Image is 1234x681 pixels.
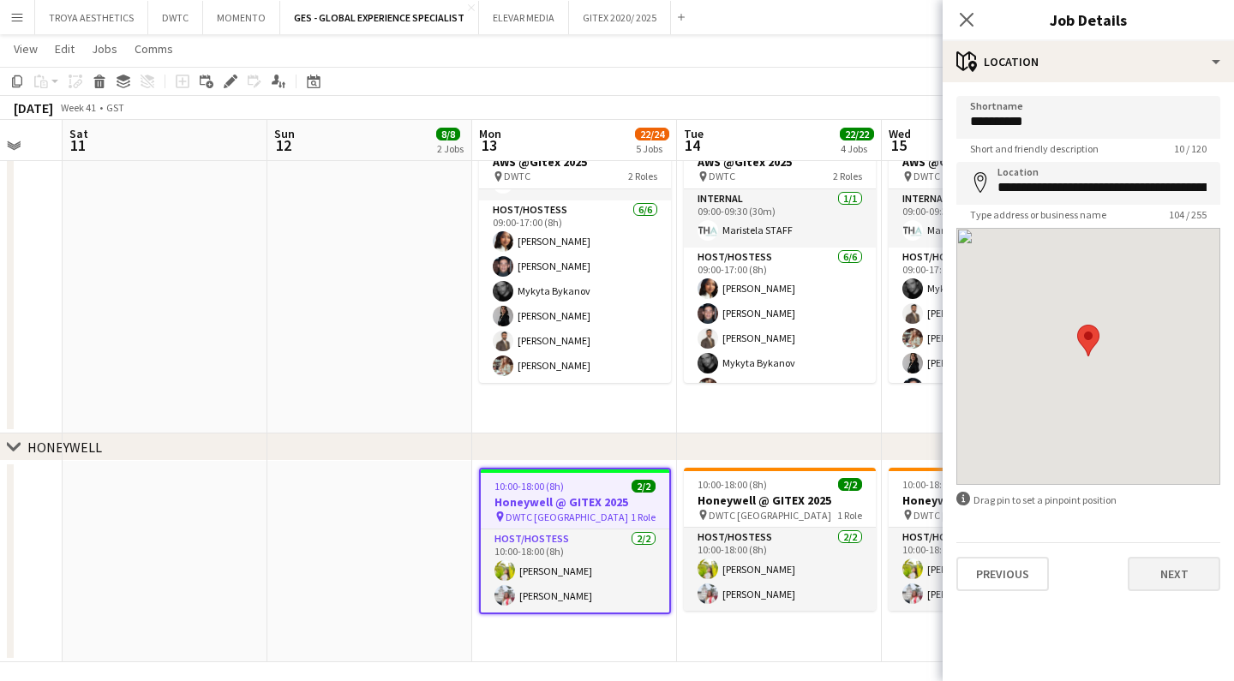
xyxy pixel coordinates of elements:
[681,135,704,155] span: 14
[148,1,203,34] button: DWTC
[889,189,1081,248] app-card-role: Internal1/109:00-09:30 (30m)Maristela STAFF
[14,41,38,57] span: View
[833,170,862,182] span: 2 Roles
[7,38,45,60] a: View
[1155,208,1220,221] span: 104 / 255
[635,128,669,140] span: 22/24
[684,468,876,611] app-job-card: 10:00-18:00 (8h)2/2Honeywell @ GITEX 2025 DWTC [GEOGRAPHIC_DATA]1 RoleHost/Hostess2/210:00-18:00 ...
[841,142,873,155] div: 4 Jobs
[889,129,1081,383] app-job-card: 09:00-17:00 (8h)7/7AWS @Gitex 2025 DWTC2 RolesInternal1/109:00-09:30 (30m)Maristela STAFFHost/Hos...
[943,9,1234,31] h3: Job Details
[943,41,1234,82] div: Location
[569,1,671,34] button: GITEX 2020/ 2025
[274,126,295,141] span: Sun
[684,126,704,141] span: Tue
[481,494,669,510] h3: Honeywell @ GITEX 2025
[48,38,81,60] a: Edit
[889,248,1081,430] app-card-role: Host/Hostess6/609:00-17:00 (8h)Mykyta Bykanov[PERSON_NAME][PERSON_NAME][PERSON_NAME][PERSON_NAME]
[684,129,876,383] app-job-card: 09:00-17:00 (8h)7/7AWS @Gitex 2025 DWTC2 RolesInternal1/109:00-09:30 (30m)Maristela STAFFHost/Hos...
[636,142,668,155] div: 5 Jobs
[504,170,530,182] span: DWTC
[838,478,862,491] span: 2/2
[481,529,669,612] app-card-role: Host/Hostess2/210:00-18:00 (8h)[PERSON_NAME][PERSON_NAME]
[684,154,876,170] h3: AWS @Gitex 2025
[956,142,1112,155] span: Short and friendly description
[92,41,117,57] span: Jobs
[914,170,940,182] span: DWTC
[837,509,862,522] span: 1 Role
[476,135,501,155] span: 13
[479,200,671,383] app-card-role: Host/Hostess6/609:00-17:00 (8h)[PERSON_NAME][PERSON_NAME]Mykyta Bykanov[PERSON_NAME][PERSON_NAME]...
[631,511,656,523] span: 1 Role
[914,509,1036,522] span: DWTC [GEOGRAPHIC_DATA]
[506,511,628,523] span: DWTC [GEOGRAPHIC_DATA]
[889,154,1081,170] h3: AWS @Gitex 2025
[479,126,501,141] span: Mon
[35,1,148,34] button: TROYA AESTHETICS
[840,128,874,140] span: 22/22
[85,38,124,60] a: Jobs
[956,492,1220,508] div: Drag pin to set a pinpoint position
[709,509,831,522] span: DWTC [GEOGRAPHIC_DATA]
[14,99,53,116] div: [DATE]
[67,135,88,155] span: 11
[494,480,564,493] span: 10:00-18:00 (8h)
[57,101,99,114] span: Week 41
[684,493,876,508] h3: Honeywell @ GITEX 2025
[698,478,767,491] span: 10:00-18:00 (8h)
[1160,142,1220,155] span: 10 / 120
[889,126,911,141] span: Wed
[55,41,75,57] span: Edit
[889,493,1081,508] h3: Honeywell @ GITEX 2025
[684,248,876,430] app-card-role: Host/Hostess6/609:00-17:00 (8h)[PERSON_NAME][PERSON_NAME][PERSON_NAME]Mykyta Bykanov[PERSON_NAME]
[628,170,657,182] span: 2 Roles
[956,208,1120,221] span: Type address or business name
[69,126,88,141] span: Sat
[956,557,1049,591] button: Previous
[436,128,460,140] span: 8/8
[889,528,1081,611] app-card-role: Host/Hostess2/210:00-18:00 (8h)[PERSON_NAME][PERSON_NAME]
[280,1,479,34] button: GES - GLOBAL EXPERIENCE SPECIALIST
[128,38,180,60] a: Comms
[203,1,280,34] button: MOMENTO
[437,142,464,155] div: 2 Jobs
[479,154,671,170] h3: AWS @Gitex 2025
[886,135,911,155] span: 15
[27,439,102,456] div: HONEYWELL
[902,478,972,491] span: 10:00-18:00 (8h)
[1128,557,1220,591] button: Next
[272,135,295,155] span: 12
[135,41,173,57] span: Comms
[106,101,124,114] div: GST
[632,480,656,493] span: 2/2
[684,528,876,611] app-card-role: Host/Hostess2/210:00-18:00 (8h)[PERSON_NAME][PERSON_NAME]
[709,170,735,182] span: DWTC
[889,468,1081,611] app-job-card: 10:00-18:00 (8h)2/2Honeywell @ GITEX 2025 DWTC [GEOGRAPHIC_DATA]1 RoleHost/Hostess2/210:00-18:00 ...
[479,129,671,383] app-job-card: 09:00-17:00 (8h)7/7AWS @Gitex 2025 DWTC2 RolesInternal1/109:00-09:30 (30m)Maristela STAFFHost/Hos...
[479,468,671,614] app-job-card: 10:00-18:00 (8h)2/2Honeywell @ GITEX 2025 DWTC [GEOGRAPHIC_DATA]1 RoleHost/Hostess2/210:00-18:00 ...
[479,1,569,34] button: ELEVAR MEDIA
[684,189,876,248] app-card-role: Internal1/109:00-09:30 (30m)Maristela STAFF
